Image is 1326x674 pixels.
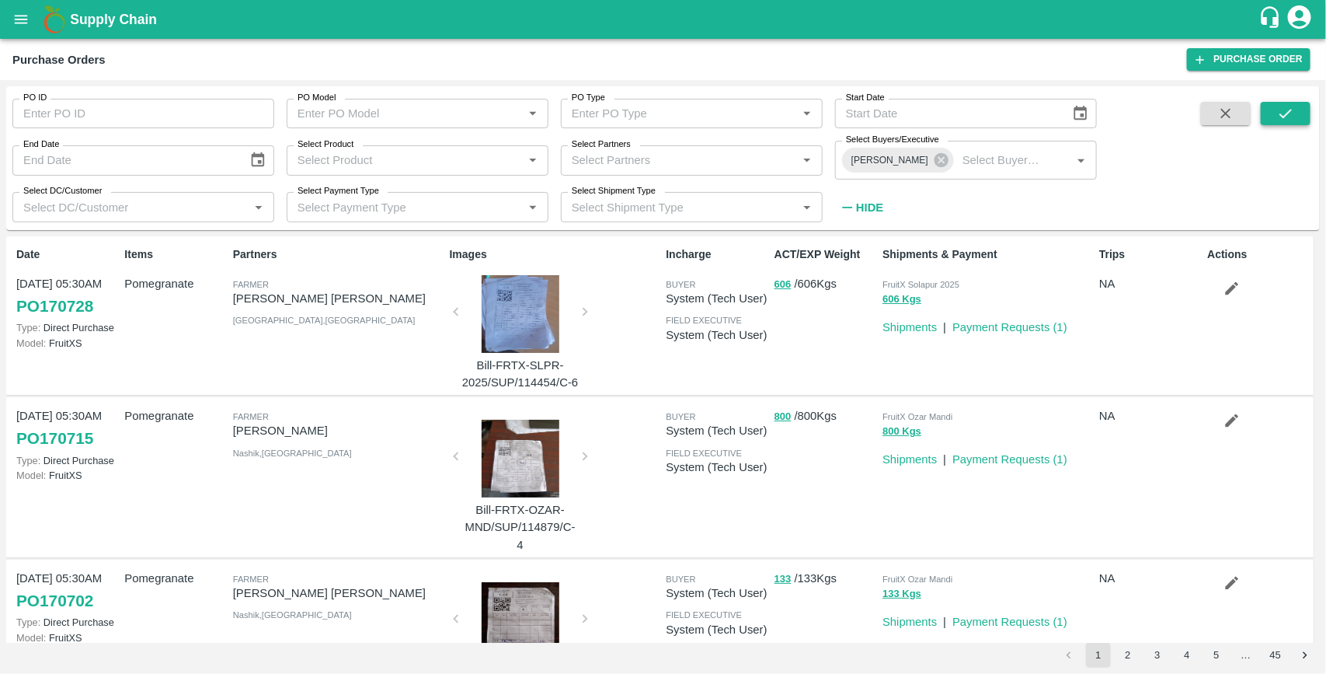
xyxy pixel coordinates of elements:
[523,197,543,218] button: Open
[797,150,817,170] button: Open
[16,292,93,320] a: PO170728
[16,407,118,424] p: [DATE] 05:30AM
[233,422,444,439] p: [PERSON_NAME]
[523,150,543,170] button: Open
[666,290,767,307] p: System (Tech User)
[233,316,416,325] span: [GEOGRAPHIC_DATA] , [GEOGRAPHIC_DATA]
[1293,643,1317,668] button: Go to next page
[16,616,40,628] span: Type:
[233,585,444,602] p: [PERSON_NAME] [PERSON_NAME]
[666,574,695,584] span: buyer
[1204,643,1229,668] button: Go to page 5
[233,246,444,263] p: Partners
[1099,570,1201,587] p: NA
[797,103,817,124] button: Open
[523,103,543,124] button: Open
[842,152,938,169] span: [PERSON_NAME]
[16,615,118,630] p: Direct Purchase
[1115,643,1140,668] button: Go to page 2
[16,336,118,351] p: FruitXS
[882,616,937,628] a: Shipments
[12,99,274,128] input: Enter PO ID
[846,92,885,104] label: Start Date
[937,607,946,630] div: |
[774,571,792,588] button: 133
[16,468,118,483] p: FruitXS
[124,246,226,263] p: Items
[12,50,106,70] div: Purchase Orders
[937,445,946,468] div: |
[666,449,742,458] span: field executive
[566,150,792,170] input: Select Partners
[462,501,579,554] p: Bill-FRTX-OZAR-MND/SUP/114879/C-4
[666,621,767,638] p: System (Tech User)
[291,197,498,217] input: Select Payment Type
[1175,643,1199,668] button: Go to page 4
[243,145,273,175] button: Choose date
[666,422,767,439] p: System (Tech User)
[666,412,695,421] span: buyer
[1099,246,1201,263] p: Trips
[1099,407,1201,424] p: NA
[1066,99,1095,128] button: Choose date
[882,574,952,584] span: FruitX Ozar Mandi
[572,138,631,151] label: Select Partners
[23,138,59,151] label: End Date
[937,313,946,336] div: |
[882,585,921,603] button: 133 Kgs
[298,185,379,197] label: Select Payment Type
[882,280,959,289] span: FruitX Solapur 2025
[124,570,226,587] p: Pomegranate
[1208,246,1310,263] p: Actions
[1263,643,1288,668] button: Go to page 45
[1099,275,1201,292] p: NA
[1071,150,1091,170] button: Open
[666,327,767,344] p: System (Tech User)
[16,322,40,334] span: Type:
[233,610,352,620] span: Nashik , [GEOGRAPHIC_DATA]
[666,280,695,289] span: buyer
[16,424,93,452] a: PO170715
[882,321,937,334] a: Shipments
[572,185,656,197] label: Select Shipment Type
[298,92,336,104] label: PO Model
[16,630,118,645] p: FruitXS
[16,275,118,292] p: [DATE] 05:30AM
[846,134,939,146] label: Select Buyers/Executive
[1054,643,1320,668] nav: pagination navigation
[952,453,1067,466] a: Payment Requests (1)
[882,412,952,421] span: FruitX Ozar Mandi
[70,12,157,27] b: Supply Chain
[1086,643,1111,668] button: page 1
[233,280,269,289] span: Farmer
[882,453,937,466] a: Shipments
[1187,48,1310,71] a: Purchase Order
[16,453,118,468] p: Direct Purchase
[16,455,40,466] span: Type:
[774,407,876,425] p: / 800 Kgs
[774,275,876,293] p: / 606 Kgs
[17,197,244,217] input: Select DC/Customer
[16,587,93,615] a: PO170702
[16,632,46,644] span: Model:
[956,150,1046,170] input: Select Buyers/Executive
[1286,3,1314,36] div: account of current user
[16,470,46,481] span: Model:
[1145,643,1170,668] button: Go to page 3
[774,246,876,263] p: ACT/EXP Weight
[124,275,226,292] p: Pomegranate
[666,610,742,620] span: field executive
[774,408,792,426] button: 800
[666,459,767,476] p: System (Tech User)
[16,246,118,263] p: Date
[3,2,39,37] button: open drawer
[1234,648,1258,663] div: …
[666,246,767,263] p: Incharge
[16,320,118,335] p: Direct Purchase
[835,99,1060,128] input: Start Date
[797,197,817,218] button: Open
[774,276,792,294] button: 606
[233,412,269,421] span: Farmer
[16,570,118,587] p: [DATE] 05:30AM
[835,194,888,221] button: Hide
